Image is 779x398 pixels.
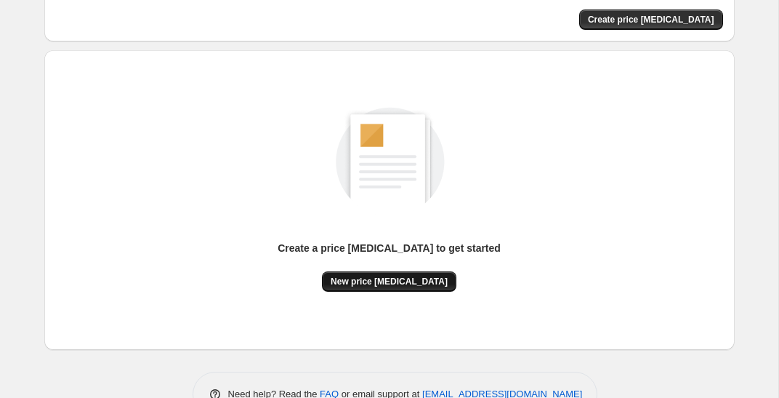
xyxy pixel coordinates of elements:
button: Create price change job [579,9,723,30]
span: Create price [MEDICAL_DATA] [588,14,714,25]
span: New price [MEDICAL_DATA] [331,276,448,287]
button: New price [MEDICAL_DATA] [322,271,456,292]
p: Create a price [MEDICAL_DATA] to get started [278,241,501,255]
